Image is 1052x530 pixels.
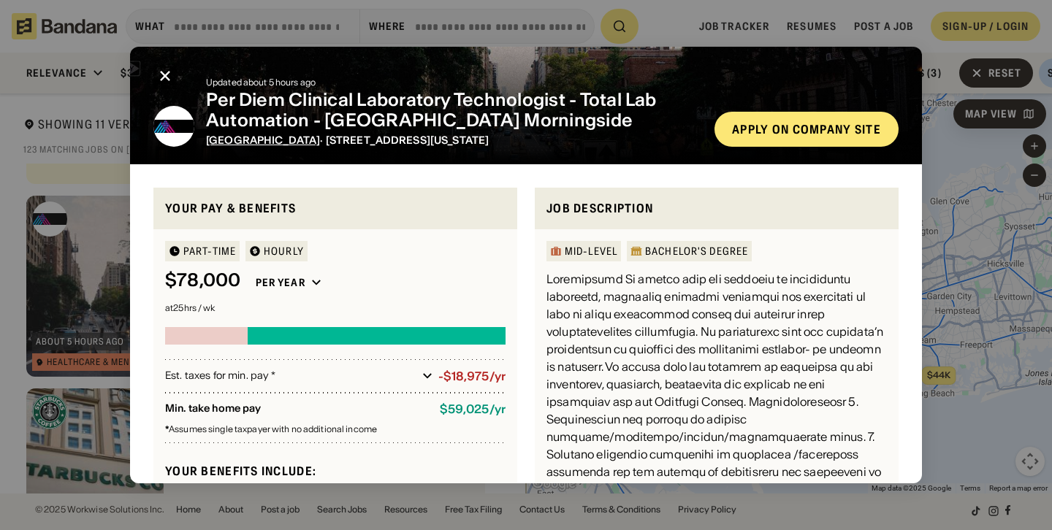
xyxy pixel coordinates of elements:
[165,199,506,218] div: Your pay & benefits
[645,246,748,256] div: Bachelor's Degree
[165,402,428,416] div: Min. take home pay
[264,246,304,256] div: HOURLY
[732,123,881,135] div: Apply on company site
[165,425,506,434] div: Assumes single taxpayer with no additional income
[206,134,320,147] span: [GEOGRAPHIC_DATA]
[206,90,703,132] div: Per Diem Clinical Laboratory Technologist - Total Lab Automation - [GEOGRAPHIC_DATA] Morningside
[165,270,241,291] div: $ 78,000
[206,134,703,147] div: · [STREET_ADDRESS][US_STATE]
[546,199,887,218] div: Job Description
[206,78,703,87] div: Updated about 5 hours ago
[438,369,506,383] div: -$18,975/yr
[165,304,506,312] div: at 25 hrs / wk
[183,246,236,256] div: Part-time
[153,106,194,147] img: Mount Sinai logo
[565,246,617,256] div: Mid-Level
[440,402,506,416] div: $ 59,025 / yr
[165,369,416,383] div: Est. taxes for min. pay *
[165,464,506,479] div: Your benefits include:
[256,276,305,289] div: Per year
